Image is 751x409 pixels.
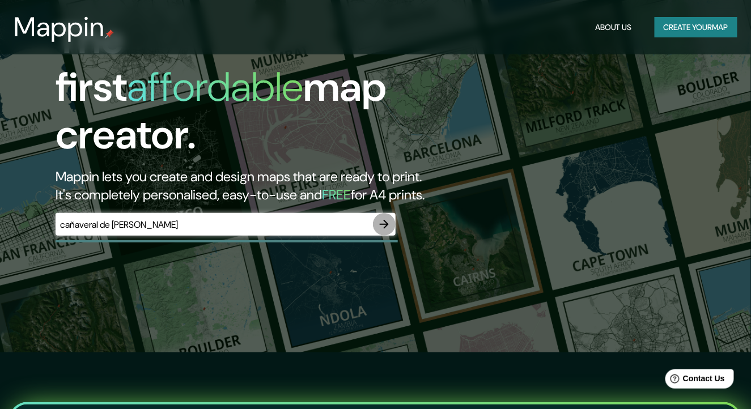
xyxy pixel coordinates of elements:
input: Choose your favourite place [56,218,373,231]
h5: FREE [322,186,351,203]
h2: Mappin lets you create and design maps that are ready to print. It's completely personalised, eas... [56,168,431,204]
button: About Us [591,17,637,38]
h3: Mappin [14,11,105,43]
h1: The first map creator. [56,16,431,168]
img: mappin-pin [105,29,114,39]
iframe: Help widget launcher [650,365,739,397]
h1: affordable [127,61,303,113]
button: Create yourmap [655,17,737,38]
